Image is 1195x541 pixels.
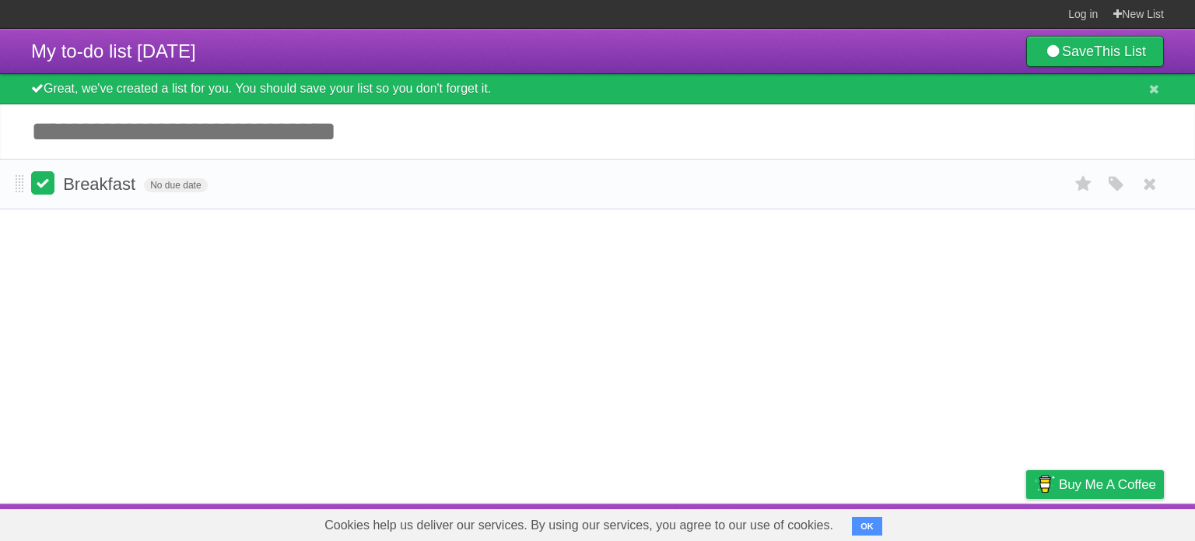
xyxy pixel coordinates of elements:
label: Done [31,171,54,195]
a: About [819,508,852,537]
a: Terms [953,508,987,537]
a: Buy me a coffee [1026,470,1164,499]
img: Buy me a coffee [1034,471,1055,497]
button: OK [852,517,882,536]
span: No due date [144,178,207,192]
span: Buy me a coffee [1059,471,1156,498]
span: My to-do list [DATE] [31,40,196,61]
a: SaveThis List [1026,36,1164,67]
a: Developers [871,508,934,537]
span: Breakfast [63,174,139,194]
a: Privacy [1006,508,1046,537]
b: This List [1094,44,1146,59]
a: Suggest a feature [1066,508,1164,537]
span: Cookies help us deliver our services. By using our services, you agree to our use of cookies. [309,510,849,541]
label: Star task [1069,171,1099,197]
